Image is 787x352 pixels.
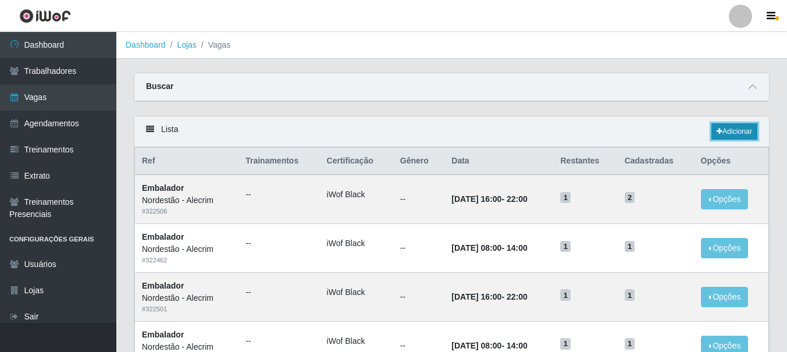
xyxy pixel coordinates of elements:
[393,224,444,273] td: --
[142,243,232,255] div: Nordestão - Alecrim
[560,289,571,301] span: 1
[507,292,528,301] time: 22:00
[327,189,386,201] li: iWof Black
[320,148,393,175] th: Certificação
[116,32,787,59] nav: breadcrumb
[451,194,527,204] strong: -
[560,241,571,253] span: 1
[451,194,501,204] time: [DATE] 16:00
[625,289,635,301] span: 1
[560,338,571,350] span: 1
[553,148,617,175] th: Restantes
[142,232,184,241] strong: Embalador
[327,286,386,298] li: iWof Black
[451,341,501,350] time: [DATE] 08:00
[393,175,444,223] td: --
[245,286,312,298] ul: --
[142,330,184,339] strong: Embalador
[142,292,232,304] div: Nordestão - Alecrim
[177,40,196,49] a: Lojas
[142,194,232,207] div: Nordestão - Alecrim
[134,116,769,147] div: Lista
[197,39,231,51] li: Vagas
[451,292,527,301] strong: -
[507,194,528,204] time: 22:00
[711,123,757,140] a: Adicionar
[694,148,769,175] th: Opções
[245,237,312,250] ul: --
[444,148,553,175] th: Data
[507,341,528,350] time: 14:00
[19,9,71,23] img: CoreUI Logo
[142,281,184,290] strong: Embalador
[701,189,749,209] button: Opções
[507,243,528,253] time: 14:00
[393,148,444,175] th: Gênero
[451,341,527,350] strong: -
[238,148,319,175] th: Trainamentos
[146,81,173,91] strong: Buscar
[560,192,571,204] span: 1
[701,287,749,307] button: Opções
[451,292,501,301] time: [DATE] 16:00
[451,243,527,253] strong: -
[142,255,232,265] div: # 322462
[625,192,635,204] span: 2
[327,237,386,250] li: iWof Black
[625,241,635,253] span: 1
[327,335,386,347] li: iWof Black
[135,148,239,175] th: Ref
[245,335,312,347] ul: --
[701,238,749,258] button: Opções
[245,189,312,201] ul: --
[126,40,166,49] a: Dashboard
[142,304,232,314] div: # 322501
[142,207,232,216] div: # 322506
[393,272,444,321] td: --
[142,183,184,193] strong: Embalador
[451,243,501,253] time: [DATE] 08:00
[625,338,635,350] span: 1
[618,148,694,175] th: Cadastradas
